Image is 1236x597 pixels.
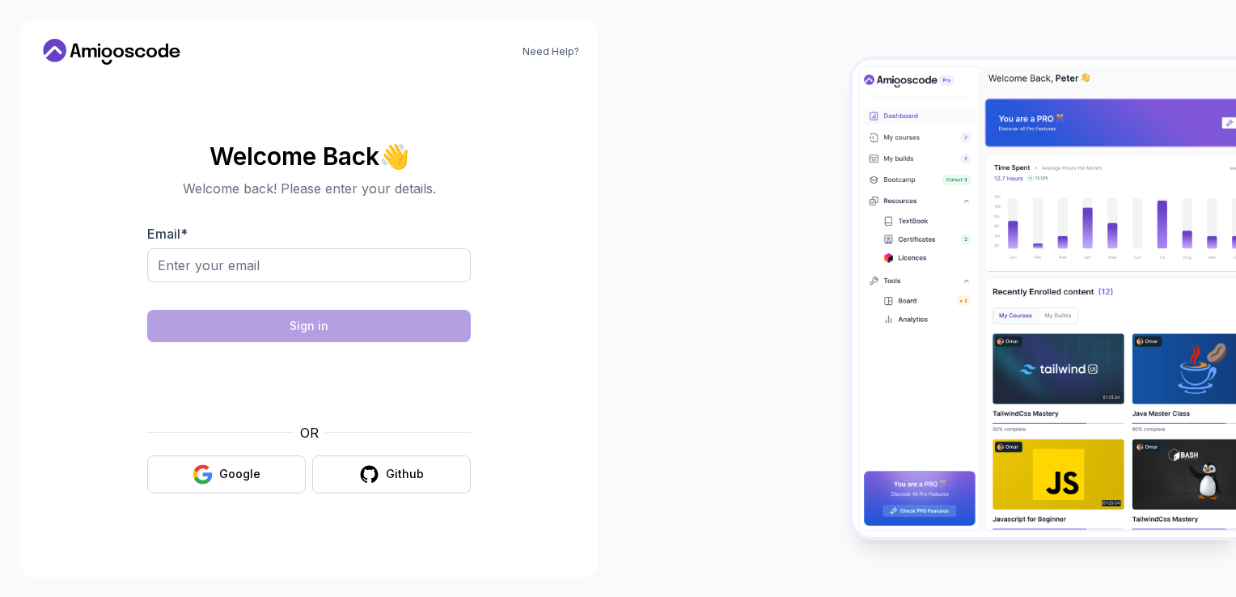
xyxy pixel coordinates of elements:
[147,455,306,493] button: Google
[147,179,471,198] p: Welcome back! Please enter your details.
[300,423,319,442] p: OR
[219,466,260,482] div: Google
[523,45,579,58] a: Need Help?
[378,140,412,171] span: 👋
[386,466,424,482] div: Github
[290,318,328,334] div: Sign in
[39,39,184,65] a: Home link
[147,248,471,282] input: Enter your email
[147,143,471,169] h2: Welcome Back
[147,310,471,342] button: Sign in
[853,60,1236,537] img: Amigoscode Dashboard
[312,455,471,493] button: Github
[187,352,431,413] iframe: Widget contendo caixa de seleção para desafio de segurança hCaptcha
[147,226,188,242] label: Email *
